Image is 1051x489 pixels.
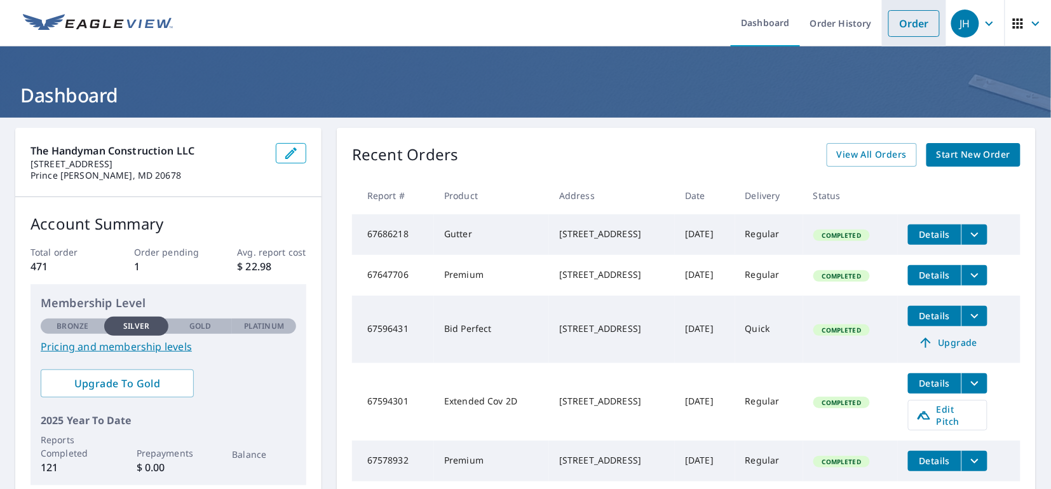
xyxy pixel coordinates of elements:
[434,296,549,363] td: Bid Perfect
[31,259,99,274] p: 471
[803,177,898,214] th: Status
[134,245,203,259] p: Order pending
[41,433,104,460] p: Reports Completed
[137,446,200,460] p: Prepayments
[815,326,869,334] span: Completed
[926,143,1020,167] a: Start New Order
[815,272,869,280] span: Completed
[352,363,434,441] td: 67594301
[908,400,987,430] a: Edit Pitch
[961,373,987,394] button: filesDropdownBtn-67594301
[434,441,549,481] td: Premium
[675,441,735,481] td: [DATE]
[961,306,987,326] button: filesDropdownBtn-67596431
[232,448,295,461] p: Balance
[937,147,1010,163] span: Start New Order
[908,451,961,471] button: detailsBtn-67578932
[41,413,296,428] p: 2025 Year To Date
[559,322,665,335] div: [STREET_ADDRESS]
[41,294,296,312] p: Membership Level
[41,339,296,354] a: Pricing and membership levels
[916,335,980,350] span: Upgrade
[916,310,954,322] span: Details
[31,245,99,259] p: Total order
[57,320,88,332] p: Bronze
[961,451,987,471] button: filesDropdownBtn-67578932
[559,268,665,281] div: [STREET_ADDRESS]
[675,255,735,296] td: [DATE]
[31,158,266,170] p: [STREET_ADDRESS]
[352,143,459,167] p: Recent Orders
[908,224,961,245] button: detailsBtn-67686218
[134,259,203,274] p: 1
[352,255,434,296] td: 67647706
[888,10,940,37] a: Order
[675,214,735,255] td: [DATE]
[15,82,1036,108] h1: Dashboard
[31,143,266,158] p: The Handyman Construction LLC
[961,224,987,245] button: filesDropdownBtn-67686218
[827,143,917,167] a: View All Orders
[815,231,869,240] span: Completed
[23,14,173,33] img: EV Logo
[41,460,104,475] p: 121
[31,212,306,235] p: Account Summary
[908,265,961,286] button: detailsBtn-67647706
[908,333,987,353] a: Upgrade
[352,296,434,363] td: 67596431
[735,255,803,296] td: Regular
[549,177,675,214] th: Address
[352,214,434,255] td: 67686218
[237,245,306,259] p: Avg. report cost
[434,177,549,214] th: Product
[434,363,549,441] td: Extended Cov 2D
[916,377,954,389] span: Details
[916,403,979,427] span: Edit Pitch
[735,363,803,441] td: Regular
[559,228,665,240] div: [STREET_ADDRESS]
[675,363,735,441] td: [DATE]
[559,395,665,408] div: [STREET_ADDRESS]
[352,441,434,481] td: 67578932
[961,265,987,286] button: filesDropdownBtn-67647706
[916,455,954,467] span: Details
[31,170,266,181] p: Prince [PERSON_NAME], MD 20678
[837,147,907,163] span: View All Orders
[41,369,194,397] a: Upgrade To Gold
[951,10,979,38] div: JH
[815,398,869,407] span: Completed
[237,259,306,274] p: $ 22.98
[434,214,549,255] td: Gutter
[735,441,803,481] td: Regular
[559,454,665,467] div: [STREET_ADDRESS]
[137,460,200,475] p: $ 0.00
[675,296,735,363] td: [DATE]
[189,320,211,332] p: Gold
[123,320,150,332] p: Silver
[916,228,954,240] span: Details
[735,296,803,363] td: Quick
[51,376,184,390] span: Upgrade To Gold
[916,269,954,281] span: Details
[735,177,803,214] th: Delivery
[908,373,961,394] button: detailsBtn-67594301
[815,457,869,466] span: Completed
[908,306,961,326] button: detailsBtn-67596431
[434,255,549,296] td: Premium
[735,214,803,255] td: Regular
[352,177,434,214] th: Report #
[675,177,735,214] th: Date
[244,320,284,332] p: Platinum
